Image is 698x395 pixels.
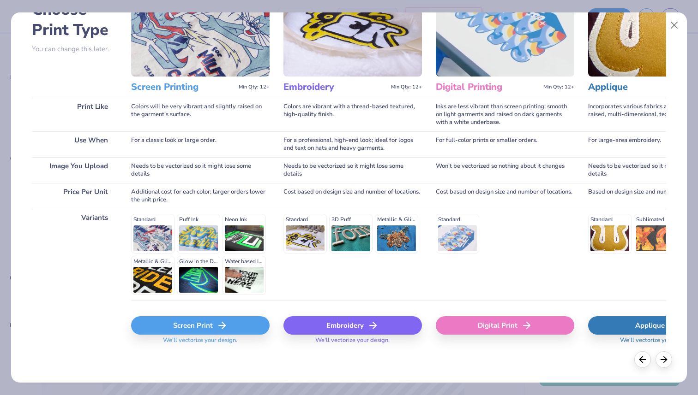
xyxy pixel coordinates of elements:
[131,316,270,335] div: Screen Print
[131,131,270,157] div: For a classic look or large order.
[131,183,270,209] div: Additional cost for each color; larger orders lower the unit price.
[543,84,574,90] span: Min Qty: 12+
[283,316,422,335] div: Embroidery
[436,316,574,335] div: Digital Print
[239,84,270,90] span: Min Qty: 12+
[436,183,574,209] div: Cost based on design size and number of locations.
[436,81,540,93] h3: Digital Printing
[131,98,270,131] div: Colors will be very vibrant and slightly raised on the garment's surface.
[436,157,574,183] div: Won't be vectorized so nothing about it changes
[131,157,270,183] div: Needs to be vectorized so it might lose some details
[32,157,117,183] div: Image You Upload
[588,81,692,93] h3: Applique
[283,157,422,183] div: Needs to be vectorized so it might lose some details
[616,336,698,350] span: We'll vectorize your design.
[32,131,117,157] div: Use When
[436,131,574,157] div: For full-color prints or smaller orders.
[32,45,117,53] p: You can change this later.
[131,81,235,93] h3: Screen Printing
[312,336,393,350] span: We'll vectorize your design.
[32,183,117,209] div: Price Per Unit
[391,84,422,90] span: Min Qty: 12+
[283,98,422,131] div: Colors are vibrant with a thread-based textured, high-quality finish.
[436,98,574,131] div: Inks are less vibrant than screen printing; smooth on light garments and raised on dark garments ...
[283,81,387,93] h3: Embroidery
[283,183,422,209] div: Cost based on design size and number of locations.
[283,131,422,157] div: For a professional, high-end look; ideal for logos and text on hats and heavy garments.
[32,98,117,131] div: Print Like
[159,336,241,350] span: We'll vectorize your design.
[32,209,117,300] div: Variants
